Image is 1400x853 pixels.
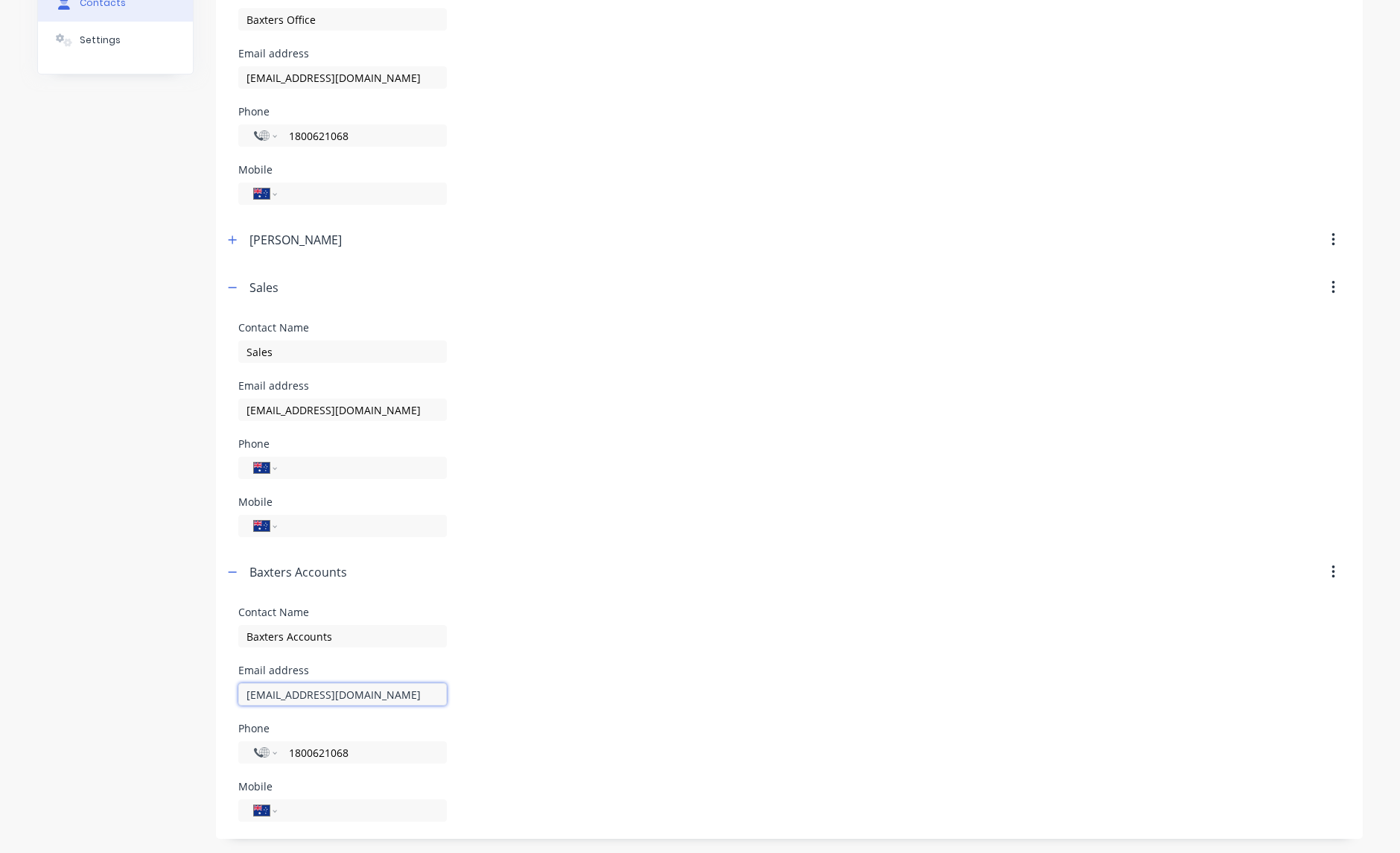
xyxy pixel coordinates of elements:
div: Baxters Accounts [249,548,347,596]
div: Email address [238,48,447,59]
div: Phone [238,107,447,117]
div: Sales [249,264,279,311]
div: Contact Name [238,323,447,333]
button: Settings [38,22,193,59]
div: Email address [238,665,447,676]
div: Phone [238,439,447,449]
div: [PERSON_NAME] [249,216,342,264]
div: Email address [238,381,447,391]
div: Mobile [238,165,447,175]
div: Phone [238,723,447,734]
div: Mobile [238,497,447,507]
div: Settings [80,34,121,47]
div: Mobile [238,781,447,792]
div: Contact Name [238,607,447,618]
